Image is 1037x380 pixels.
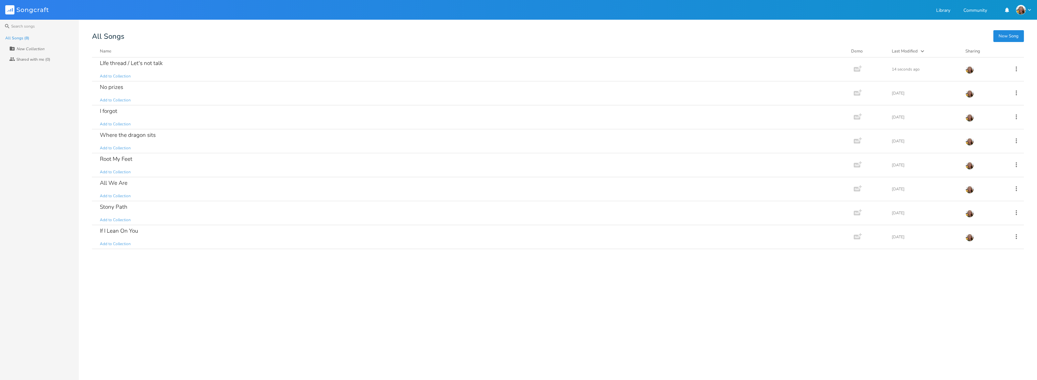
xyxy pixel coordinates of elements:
div: Name [100,48,111,54]
img: Jasmine Rowe [965,137,974,146]
img: Jasmine Rowe [965,209,974,218]
img: Jasmine Rowe [965,185,974,194]
span: Add to Collection [100,97,131,103]
div: I forgot [100,108,117,114]
img: Jasmine Rowe [965,89,974,98]
div: [DATE] [892,163,958,167]
div: [DATE] [892,91,958,95]
button: Name [100,48,843,54]
div: Stony Path [100,204,127,210]
div: No prizes [100,84,123,90]
img: Jasmine Rowe [965,65,974,74]
div: Shared with me (0) [16,57,50,61]
div: LIfe thread / Let's not talk [100,60,163,66]
a: Community [963,8,987,14]
div: [DATE] [892,235,958,239]
div: 14 seconds ago [892,67,958,71]
div: All Songs [92,33,1024,40]
span: Add to Collection [100,193,131,199]
a: Library [936,8,950,14]
div: Demo [851,48,884,54]
div: Where the dragon sits [100,132,156,138]
div: All We Are [100,180,127,186]
img: Jasmine Rowe [1016,5,1026,15]
span: Add to Collection [100,217,131,223]
span: Add to Collection [100,169,131,175]
div: [DATE] [892,187,958,191]
span: Add to Collection [100,121,131,127]
div: If I Lean On You [100,228,138,234]
img: Jasmine Rowe [965,113,974,122]
div: Sharing [965,48,1005,54]
div: [DATE] [892,211,958,215]
span: Add to Collection [100,74,131,79]
img: Jasmine Rowe [965,161,974,170]
div: [DATE] [892,139,958,143]
span: Add to Collection [100,241,131,247]
img: Jasmine Rowe [965,233,974,242]
div: [DATE] [892,115,958,119]
button: New Song [993,30,1024,42]
div: Root My Feet [100,156,132,162]
div: All Songs (8) [5,36,29,40]
div: New Collection [16,47,44,51]
button: Last Modified [892,48,958,54]
div: Last Modified [892,48,918,54]
span: Add to Collection [100,145,131,151]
